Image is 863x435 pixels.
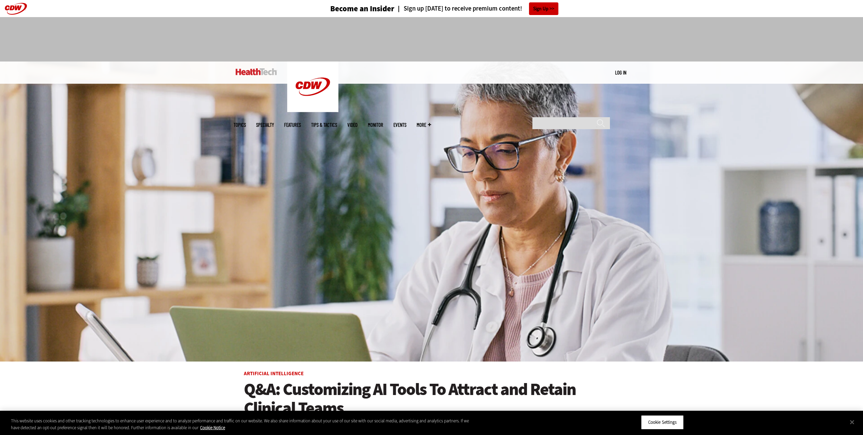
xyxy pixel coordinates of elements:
a: Log in [615,69,626,76]
a: Sign Up [529,2,558,15]
img: Home [236,68,277,75]
iframe: advertisement [307,24,556,55]
div: This website uses cookies and other tracking technologies to enhance user experience and to analy... [11,418,475,431]
button: Close [845,414,860,430]
a: Sign up [DATE] to receive premium content! [394,5,522,12]
a: Events [393,122,406,127]
span: Specialty [256,122,274,127]
span: More [417,122,431,127]
a: Features [284,122,301,127]
a: CDW [287,107,338,114]
a: Tips & Tactics [311,122,337,127]
button: Cookie Settings [641,415,684,430]
div: User menu [615,69,626,76]
span: Topics [234,122,246,127]
a: Artificial Intelligence [244,370,304,377]
img: Home [287,62,338,112]
a: Become an Insider [305,5,394,13]
a: Q&A: Customizing AI Tools To Attract and Retain Clinical Teams [244,380,620,418]
a: MonITor [368,122,383,127]
a: More information about your privacy [200,425,225,431]
h3: Become an Insider [330,5,394,13]
a: Video [347,122,358,127]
